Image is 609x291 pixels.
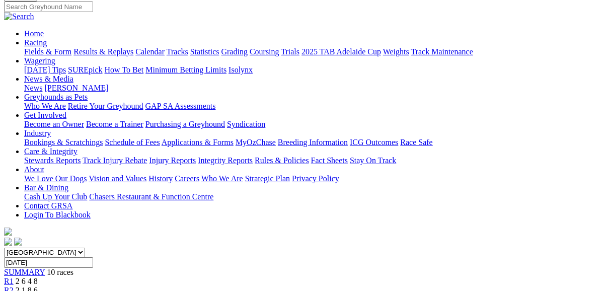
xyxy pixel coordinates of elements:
a: Bookings & Scratchings [24,138,103,147]
a: Stewards Reports [24,156,81,165]
a: Careers [175,174,199,183]
a: Injury Reports [149,156,196,165]
div: About [24,174,605,183]
a: Chasers Restaurant & Function Centre [89,192,213,201]
span: 10 races [47,268,73,276]
a: Statistics [190,47,219,56]
a: Fields & Form [24,47,71,56]
a: Results & Replays [73,47,133,56]
div: Bar & Dining [24,192,605,201]
a: How To Bet [105,65,144,74]
input: Search [4,2,93,12]
a: Cash Up Your Club [24,192,87,201]
a: Become an Owner [24,120,84,128]
img: twitter.svg [14,238,22,246]
a: Weights [383,47,409,56]
a: Trials [281,47,299,56]
a: Stay On Track [350,156,396,165]
a: Applications & Forms [162,138,234,147]
a: SUREpick [68,65,102,74]
img: Search [4,12,34,21]
div: Get Involved [24,120,605,129]
a: News & Media [24,75,73,83]
a: Coursing [250,47,279,56]
a: Integrity Reports [198,156,253,165]
div: Greyhounds as Pets [24,102,605,111]
img: logo-grsa-white.png [4,228,12,236]
a: Care & Integrity [24,147,78,156]
a: Grading [221,47,248,56]
div: News & Media [24,84,605,93]
a: R1 [4,277,14,285]
a: [DATE] Tips [24,65,66,74]
a: 2025 TAB Adelaide Cup [301,47,381,56]
a: Syndication [227,120,265,128]
span: 2 6 4 8 [16,277,38,285]
div: Industry [24,138,605,147]
input: Select date [4,257,93,268]
div: Racing [24,47,605,56]
a: SUMMARY [4,268,45,276]
a: GAP SA Assessments [145,102,216,110]
a: Track Maintenance [411,47,473,56]
a: Privacy Policy [292,174,339,183]
a: Minimum Betting Limits [145,65,226,74]
a: Home [24,29,44,38]
a: History [148,174,173,183]
a: Race Safe [400,138,432,147]
a: Calendar [135,47,165,56]
a: MyOzChase [236,138,276,147]
a: Purchasing a Greyhound [145,120,225,128]
a: We Love Our Dogs [24,174,87,183]
a: Login To Blackbook [24,210,91,219]
a: Track Injury Rebate [83,156,147,165]
div: Care & Integrity [24,156,605,165]
a: Industry [24,129,51,137]
a: [PERSON_NAME] [44,84,108,92]
a: News [24,84,42,92]
a: Contact GRSA [24,201,72,210]
a: Become a Trainer [86,120,143,128]
a: Who We Are [24,102,66,110]
a: Isolynx [229,65,253,74]
a: Strategic Plan [245,174,290,183]
a: Vision and Values [89,174,146,183]
a: Racing [24,38,47,47]
a: Get Involved [24,111,66,119]
a: Schedule of Fees [105,138,160,147]
a: Breeding Information [278,138,348,147]
a: Wagering [24,56,55,65]
a: Retire Your Greyhound [68,102,143,110]
div: Wagering [24,65,605,75]
a: ICG Outcomes [350,138,398,147]
img: facebook.svg [4,238,12,246]
a: About [24,165,44,174]
a: Tracks [167,47,188,56]
a: Greyhounds as Pets [24,93,88,101]
a: Fact Sheets [311,156,348,165]
a: Bar & Dining [24,183,68,192]
a: Rules & Policies [255,156,309,165]
a: Who We Are [201,174,243,183]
